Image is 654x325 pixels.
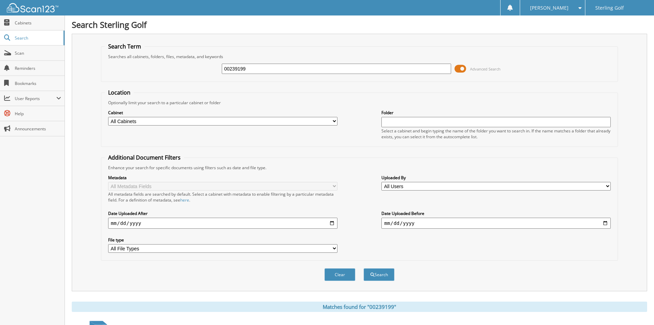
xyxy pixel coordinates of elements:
[105,154,184,161] legend: Additional Document Filters
[72,19,647,30] h1: Search Sterling Golf
[180,197,189,203] a: here
[381,110,611,116] label: Folder
[7,3,58,12] img: scan123-logo-white.svg
[105,54,614,59] div: Searches all cabinets, folders, files, metadata, and keywords
[105,43,145,50] legend: Search Term
[15,65,61,71] span: Reminders
[595,6,624,10] span: Sterling Golf
[105,100,614,106] div: Optionally limit your search to a particular cabinet or folder
[324,268,355,281] button: Clear
[105,89,134,96] legend: Location
[108,210,337,216] label: Date Uploaded After
[72,302,647,312] div: Matches found for "00239199"
[15,35,60,41] span: Search
[15,80,61,86] span: Bookmarks
[105,165,614,171] div: Enhance your search for specific documents using filters such as date and file type.
[15,20,61,26] span: Cabinets
[530,6,569,10] span: [PERSON_NAME]
[15,96,56,101] span: User Reports
[108,191,337,203] div: All metadata fields are searched by default. Select a cabinet with metadata to enable filtering b...
[15,111,61,117] span: Help
[381,210,611,216] label: Date Uploaded Before
[381,218,611,229] input: end
[470,66,501,72] span: Advanced Search
[381,128,611,140] div: Select a cabinet and begin typing the name of the folder you want to search in. If the name match...
[15,126,61,132] span: Announcements
[108,218,337,229] input: start
[364,268,394,281] button: Search
[108,110,337,116] label: Cabinet
[15,50,61,56] span: Scan
[108,237,337,243] label: File type
[381,175,611,181] label: Uploaded By
[108,175,337,181] label: Metadata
